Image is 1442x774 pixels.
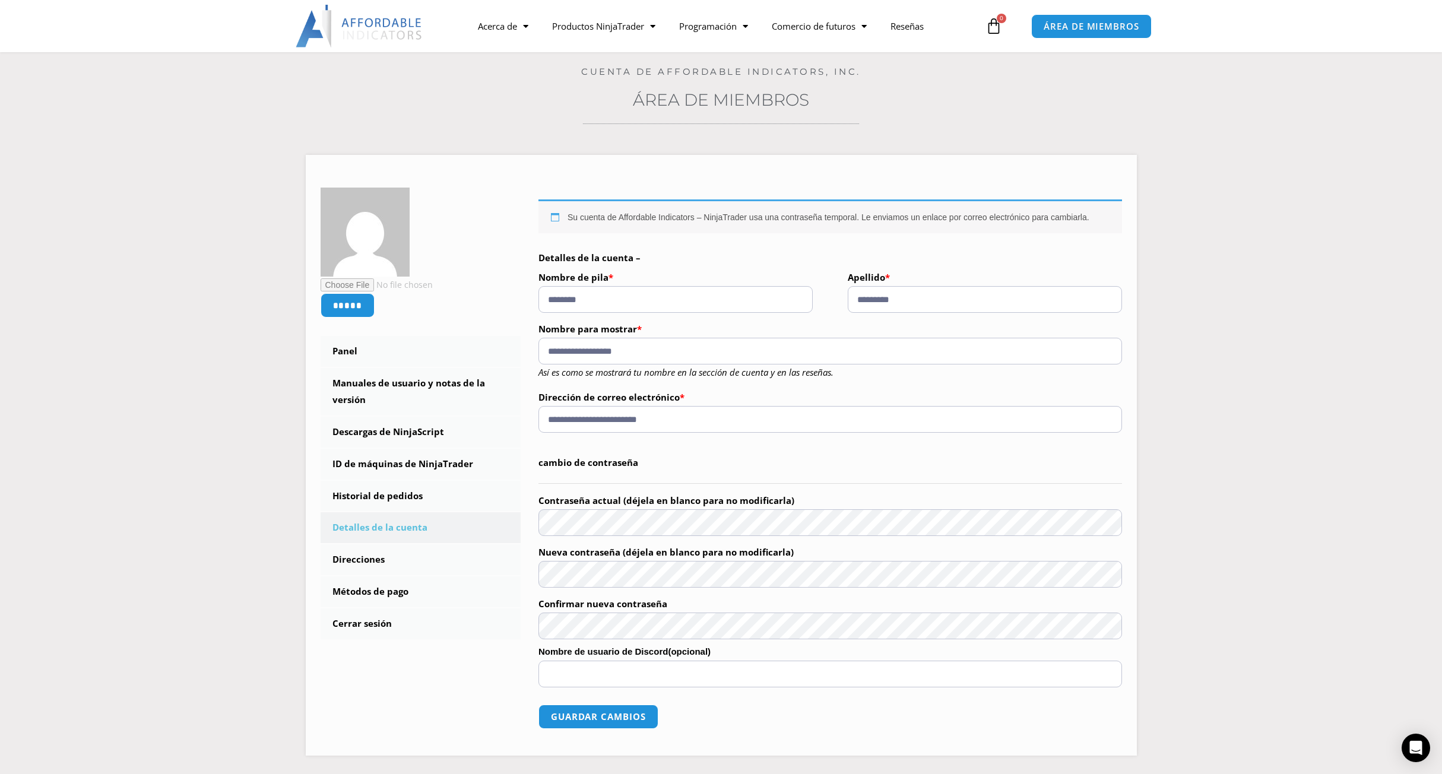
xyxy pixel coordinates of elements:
a: Métodos de pago [321,576,521,607]
font: Apellido [848,271,885,283]
font: Direcciones [332,553,385,565]
font: Cerrar sesión [332,617,392,629]
img: LogoAI | Indicadores asequibles – NinjaTrader [296,5,423,47]
font: Comercio de futuros [772,20,855,32]
font: (opcional) [668,646,711,656]
font: Contraseña actual (déjela en blanco para no modificarla) [538,494,794,506]
font: Historial de pedidos [332,490,423,502]
a: Área de miembros [633,90,809,110]
a: Productos NinjaTrader [540,12,667,40]
font: Reseñas [890,20,924,32]
a: Programación [667,12,760,40]
font: Nombre para mostrar [538,323,637,335]
font: Productos NinjaTrader [552,20,644,32]
font: Panel [332,345,357,357]
font: Su cuenta de Affordable Indicators – NinjaTrader usa una contraseña temporal. Le enviamos un enla... [568,212,1089,222]
font: Nombre de usuario de Discord [538,646,668,656]
div: Abrir Intercom Messenger [1402,734,1430,762]
a: Direcciones [321,544,521,575]
font: Manuales de usuario y notas de la versión [332,377,485,405]
font: Nueva contraseña (déjela en blanco para no modificarla) [538,546,794,558]
a: Cuenta de Affordable Indicators, Inc. [581,66,861,77]
a: Historial de pedidos [321,481,521,512]
font: Guardar cambios [551,710,646,722]
a: ÁREA DE MIEMBROS [1031,14,1151,39]
a: 0 [968,9,1020,43]
font: Métodos de pago [332,585,408,597]
a: Detalles de la cuenta [321,512,521,543]
font: cambio de contraseña [538,456,638,468]
font: Dirección de correo electrónico [538,391,680,403]
font: Acerca de [478,20,517,32]
font: Confirmar nueva contraseña [538,598,667,610]
a: Cerrar sesión [321,608,521,639]
a: Manuales de usuario y notas de la versión [321,368,521,415]
img: c8e2a22bbbf68b1373d4f5b2b557d403dec8f19da8ed8baa1a358201ab8e2d13 [321,188,410,277]
font: Nombre de pila [538,271,609,283]
font: Detalles de la cuenta – [538,252,641,264]
font: Programación [679,20,737,32]
font: ÁREA DE MIEMBROS [1044,20,1139,32]
a: Descargas de NinjaScript [321,417,521,448]
a: Panel [321,336,521,367]
font: Descargas de NinjaScript [332,426,444,437]
a: Acerca de [466,12,540,40]
a: ID de máquinas de NinjaTrader [321,449,521,480]
a: Comercio de futuros [760,12,879,40]
a: Reseñas [879,12,936,40]
button: Guardar cambios [538,705,658,729]
nav: Páginas de cuenta [321,336,521,639]
font: ID de máquinas de NinjaTrader [332,458,473,470]
font: Detalles de la cuenta [332,521,427,533]
nav: Menú [466,12,983,40]
font: 0 [1000,14,1003,22]
font: Así es como se mostrará tu nombre en la sección de cuenta y en las reseñas. [538,366,833,378]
